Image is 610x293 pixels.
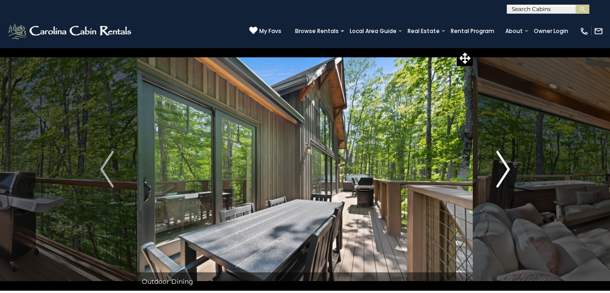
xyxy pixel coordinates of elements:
[403,25,444,38] a: Real Estate
[580,27,589,36] img: phone-regular-white.png
[446,25,499,38] a: Rental Program
[529,25,573,38] a: Owner Login
[496,151,510,188] img: arrow
[7,22,134,40] img: White-1-2.png
[501,25,527,38] a: About
[249,26,281,36] a: My Favs
[594,27,603,36] img: mail-regular-white.png
[137,272,473,291] div: Outdoor Dining
[259,27,281,35] span: My Favs
[100,151,114,188] img: arrow
[77,48,137,291] button: Previous
[473,48,533,291] button: Next
[345,25,401,38] a: Local Area Guide
[291,25,343,38] a: Browse Rentals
